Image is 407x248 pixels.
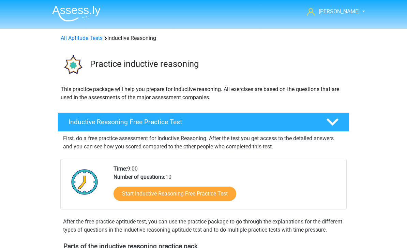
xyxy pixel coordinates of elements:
img: Assessly [52,5,101,21]
a: All Aptitude Tests [61,35,103,41]
p: This practice package will help you prepare for inductive reasoning. All exercises are based on t... [61,85,346,102]
h3: Practice inductive reasoning [90,59,344,69]
img: Clock [67,165,102,199]
span: [PERSON_NAME] [319,8,360,15]
a: Inductive Reasoning Free Practice Test [55,113,352,132]
p: First, do a free practice assessment for Inductive Reasoning. After the test you get access to th... [63,134,344,151]
a: Start Inductive Reasoning Free Practice Test [114,187,236,201]
div: 9:00 10 [108,165,346,209]
div: Inductive Reasoning [58,34,349,42]
div: After the free practice aptitude test, you can use the practice package to go through the explana... [60,218,347,234]
h4: Inductive Reasoning Free Practice Test [69,118,315,126]
b: Number of questions: [114,174,165,180]
b: Time: [114,165,127,172]
a: [PERSON_NAME] [304,8,360,16]
img: inductive reasoning [58,50,87,79]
